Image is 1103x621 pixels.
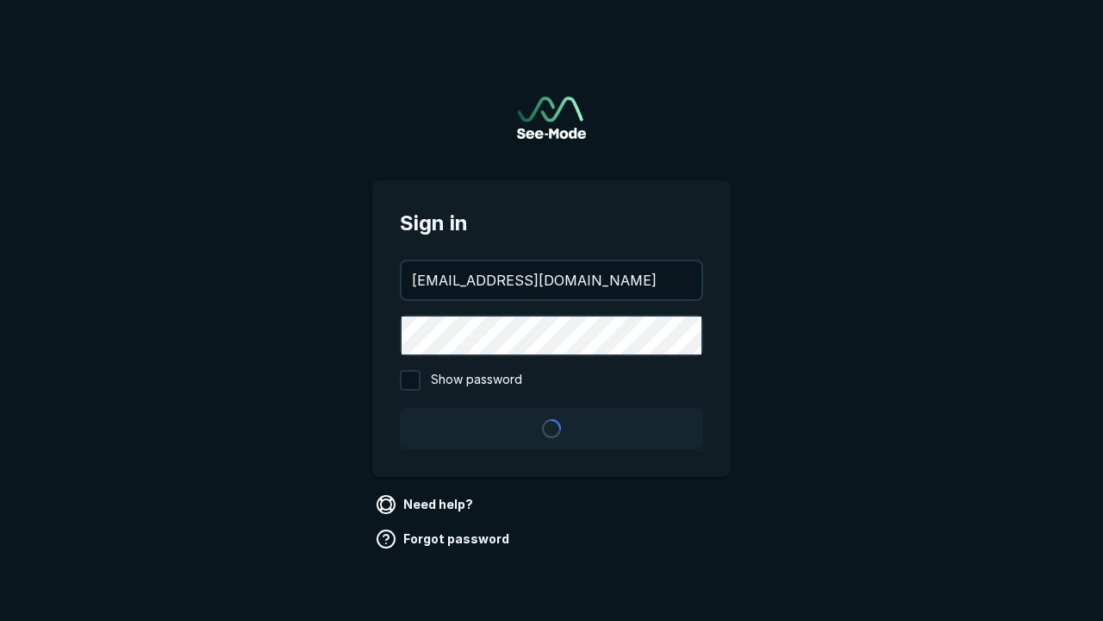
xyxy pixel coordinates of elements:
a: Forgot password [372,525,516,553]
input: your@email.com [402,261,701,299]
a: Go to sign in [517,97,586,139]
span: Show password [431,370,522,391]
span: Sign in [400,208,703,239]
a: Need help? [372,491,480,518]
img: See-Mode Logo [517,97,586,139]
